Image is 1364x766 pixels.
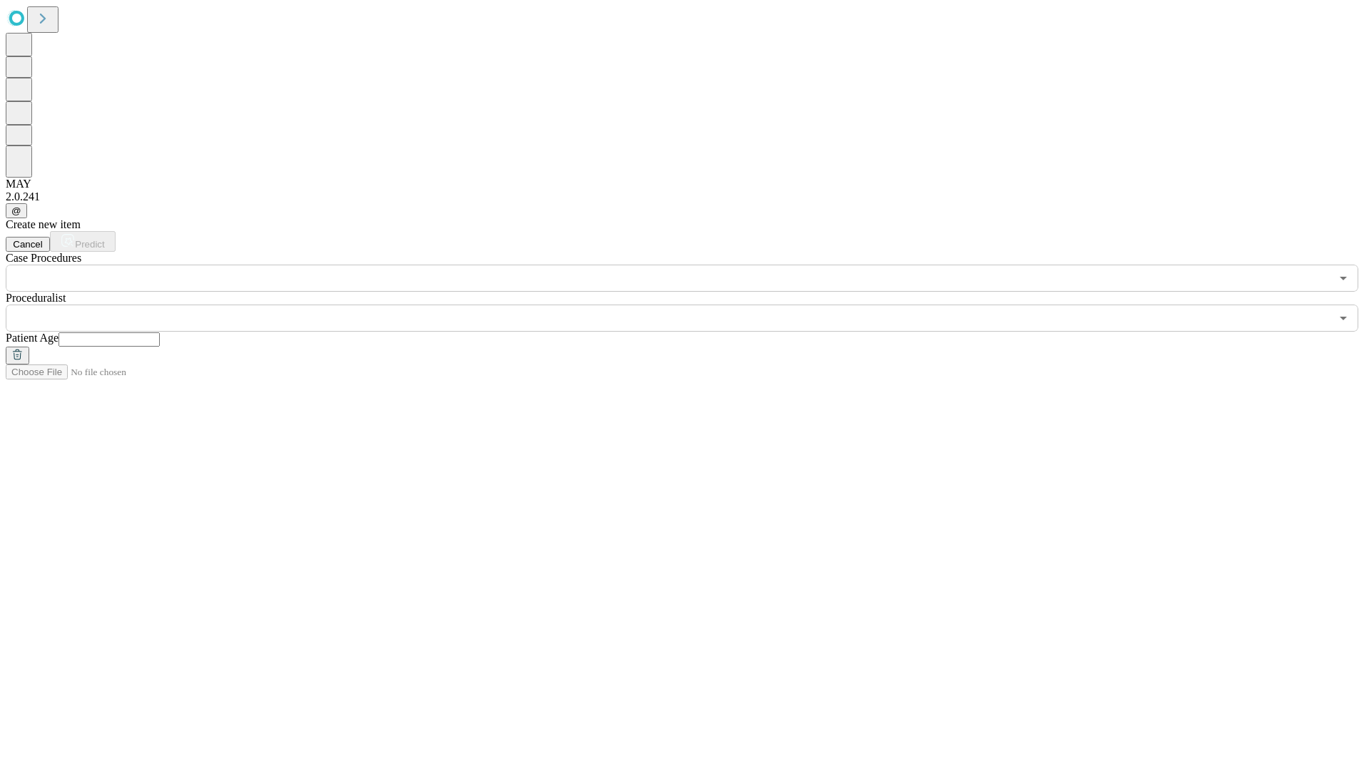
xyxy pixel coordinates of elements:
button: Predict [50,231,116,252]
span: Proceduralist [6,292,66,304]
div: 2.0.241 [6,190,1358,203]
button: Cancel [6,237,50,252]
button: Open [1333,268,1353,288]
div: MAY [6,178,1358,190]
span: Patient Age [6,332,58,344]
span: Predict [75,239,104,250]
button: @ [6,203,27,218]
span: Create new item [6,218,81,230]
span: Cancel [13,239,43,250]
span: @ [11,205,21,216]
button: Open [1333,308,1353,328]
span: Scheduled Procedure [6,252,81,264]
